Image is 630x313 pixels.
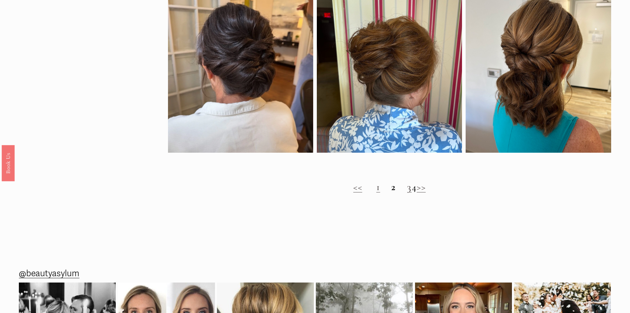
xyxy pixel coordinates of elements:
[391,181,396,193] strong: 2
[353,181,362,193] a: <<
[168,181,611,193] h2: 4
[417,181,426,193] a: >>
[2,145,15,181] a: Book Us
[19,266,79,282] a: @beautyasylum
[376,181,380,193] a: 1
[407,181,412,193] a: 3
